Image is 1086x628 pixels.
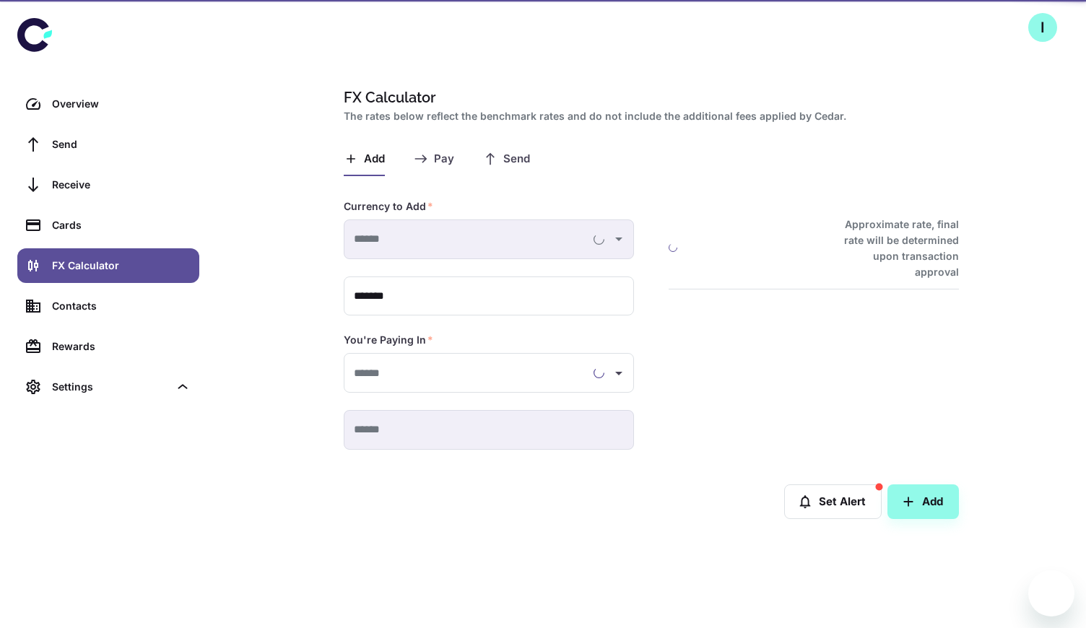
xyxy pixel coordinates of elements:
[52,217,191,233] div: Cards
[17,329,199,364] a: Rewards
[609,363,629,383] button: Open
[344,333,433,347] label: You're Paying In
[17,127,199,162] a: Send
[344,87,953,108] h1: FX Calculator
[17,289,199,323] a: Contacts
[17,87,199,121] a: Overview
[1028,13,1057,42] button: I
[17,248,199,283] a: FX Calculator
[52,298,191,314] div: Contacts
[52,258,191,274] div: FX Calculator
[503,152,530,166] span: Send
[887,484,959,519] button: Add
[1028,570,1074,616] iframe: Button to launch messaging window
[828,217,959,280] h6: Approximate rate, final rate will be determined upon transaction approval
[434,152,454,166] span: Pay
[784,484,882,519] button: Set Alert
[52,379,169,395] div: Settings
[52,339,191,354] div: Rewards
[52,177,191,193] div: Receive
[364,152,385,166] span: Add
[17,370,199,404] div: Settings
[344,199,433,214] label: Currency to Add
[17,208,199,243] a: Cards
[344,108,953,124] h2: The rates below reflect the benchmark rates and do not include the additional fees applied by Cedar.
[52,96,191,112] div: Overview
[52,136,191,152] div: Send
[17,167,199,202] a: Receive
